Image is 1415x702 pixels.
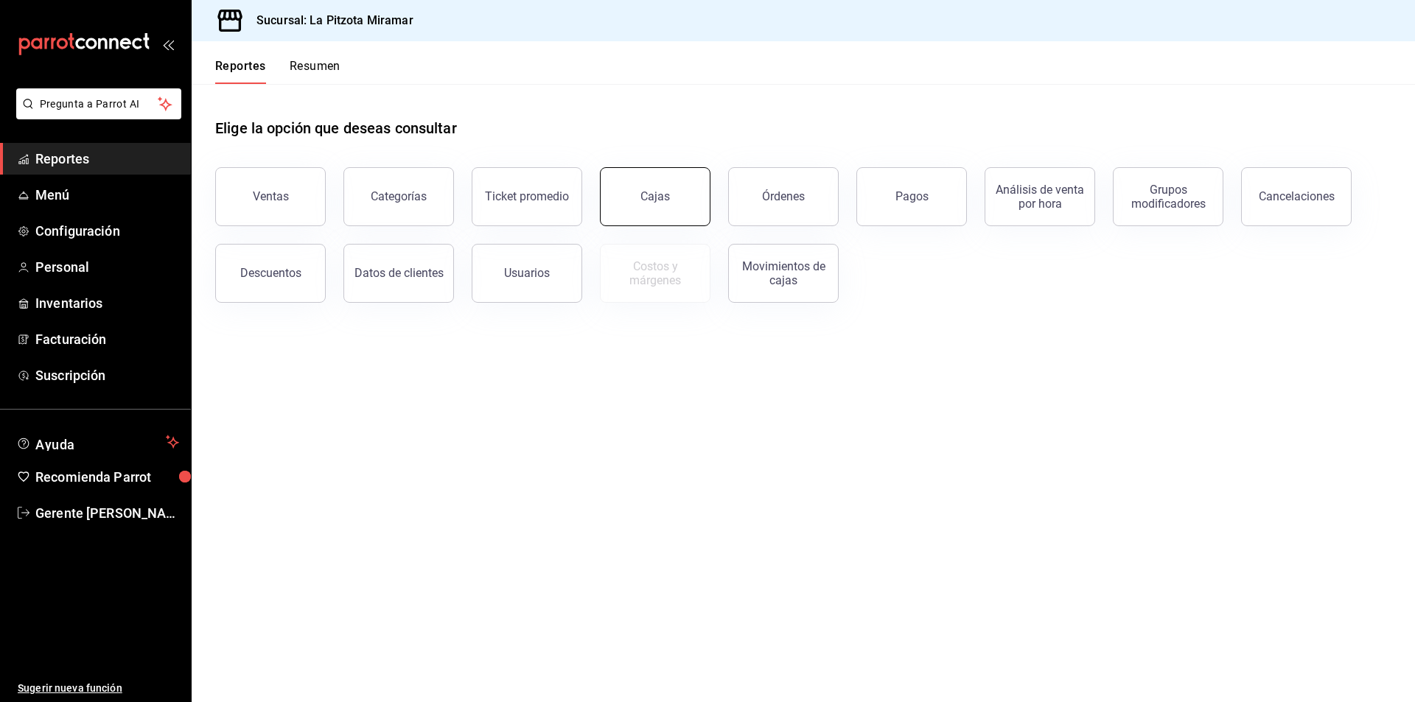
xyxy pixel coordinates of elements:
span: Suscripción [35,365,179,385]
button: Descuentos [215,244,326,303]
button: Contrata inventarios para ver este reporte [600,244,710,303]
div: Datos de clientes [354,266,444,280]
span: Sugerir nueva función [18,681,179,696]
button: Pagos [856,167,967,226]
div: Descuentos [240,266,301,280]
button: Datos de clientes [343,244,454,303]
span: Reportes [35,149,179,169]
div: navigation tabs [215,59,340,84]
span: Facturación [35,329,179,349]
h3: Sucursal: La Pitzota Miramar [245,12,413,29]
span: Ayuda [35,433,160,451]
h1: Elige la opción que deseas consultar [215,117,457,139]
button: Ticket promedio [472,167,582,226]
span: Configuración [35,221,179,241]
div: Análisis de venta por hora [994,183,1086,211]
button: Grupos modificadores [1113,167,1223,226]
div: Costos y márgenes [609,259,701,287]
span: Recomienda Parrot [35,467,179,487]
div: Órdenes [762,189,805,203]
div: Cancelaciones [1259,189,1335,203]
div: Movimientos de cajas [738,259,829,287]
div: Pagos [895,189,929,203]
button: Órdenes [728,167,839,226]
span: Pregunta a Parrot AI [40,96,158,112]
button: open_drawer_menu [162,38,174,50]
button: Resumen [290,59,340,84]
span: Personal [35,257,179,277]
button: Reportes [215,59,266,84]
div: Cajas [640,188,671,206]
button: Análisis de venta por hora [985,167,1095,226]
button: Pregunta a Parrot AI [16,88,181,119]
button: Cancelaciones [1241,167,1352,226]
div: Ticket promedio [485,189,569,203]
a: Cajas [600,167,710,226]
div: Categorías [371,189,427,203]
span: Menú [35,185,179,205]
button: Usuarios [472,244,582,303]
a: Pregunta a Parrot AI [10,107,181,122]
span: Inventarios [35,293,179,313]
div: Ventas [253,189,289,203]
button: Categorías [343,167,454,226]
div: Grupos modificadores [1122,183,1214,211]
div: Usuarios [504,266,550,280]
span: Gerente [PERSON_NAME] [35,503,179,523]
button: Ventas [215,167,326,226]
button: Movimientos de cajas [728,244,839,303]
